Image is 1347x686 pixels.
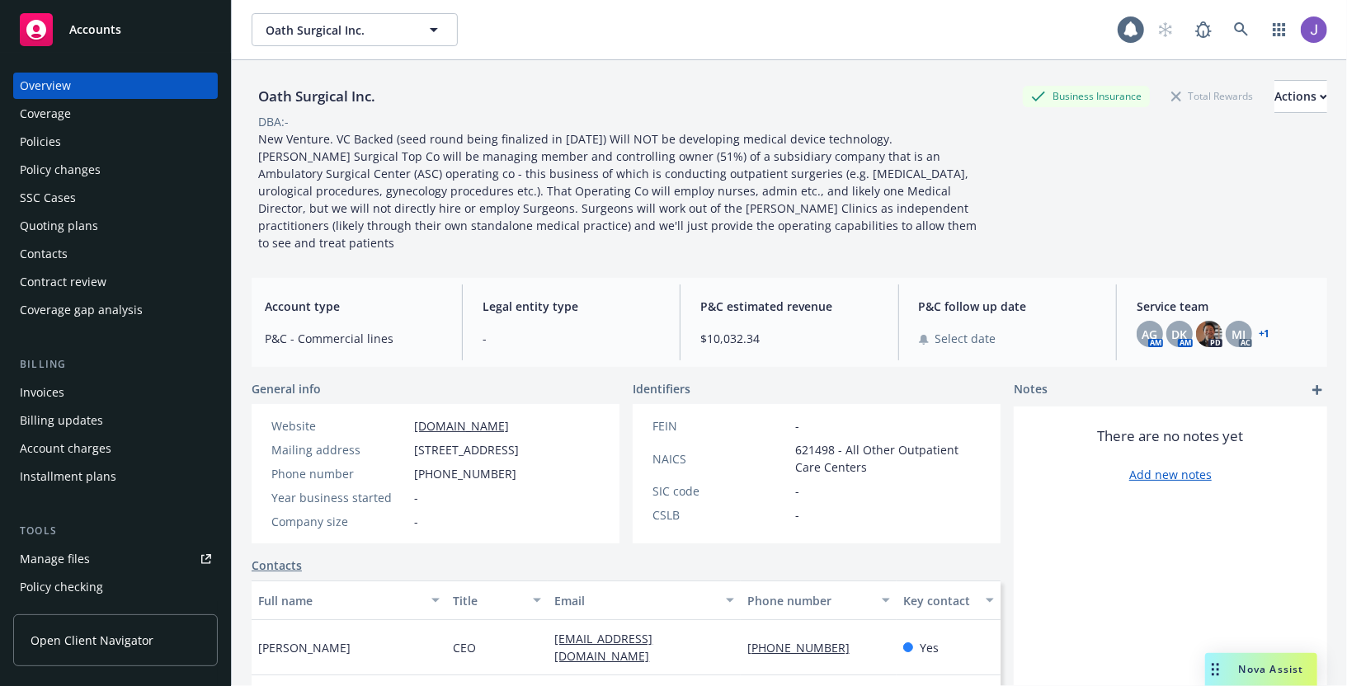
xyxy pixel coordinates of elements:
span: Yes [920,639,939,656]
a: add [1307,380,1327,400]
span: General info [252,380,321,397]
a: Report a Bug [1187,13,1220,46]
div: DBA: - [258,113,289,130]
a: Contacts [13,241,218,267]
span: Legal entity type [483,298,660,315]
span: [STREET_ADDRESS] [414,441,519,458]
button: Oath Surgical Inc. [252,13,458,46]
div: Title [453,592,523,609]
span: - [795,417,799,435]
span: P&C follow up date [919,298,1096,315]
span: Nova Assist [1239,662,1304,676]
button: Phone number [741,580,897,620]
a: Coverage gap analysis [13,297,218,323]
div: Billing [13,356,218,373]
div: Invoices [20,379,64,406]
span: Open Client Navigator [31,632,153,649]
div: Website [271,417,407,435]
div: Contract review [20,269,106,295]
div: Contacts [20,241,68,267]
span: MJ [1232,326,1246,343]
div: Full name [258,592,422,609]
div: Key contact [903,592,976,609]
span: Account type [265,298,442,315]
span: Select date [935,330,996,347]
button: Nova Assist [1205,653,1317,686]
a: Billing updates [13,407,218,434]
span: [PHONE_NUMBER] [414,465,516,482]
div: Mailing address [271,441,407,458]
span: AG [1142,326,1157,343]
a: Contract review [13,269,218,295]
a: Invoices [13,379,218,406]
span: Identifiers [633,380,690,397]
span: Accounts [69,23,121,36]
div: Coverage [20,101,71,127]
a: Installment plans [13,463,218,490]
button: Email [548,580,740,620]
a: [DOMAIN_NAME] [414,418,509,434]
a: Switch app [1263,13,1296,46]
div: Company size [271,513,407,530]
span: [PERSON_NAME] [258,639,351,656]
div: Actions [1274,81,1327,112]
span: There are no notes yet [1098,426,1244,446]
div: Drag to move [1205,653,1226,686]
a: Policies [13,129,218,155]
a: Overview [13,73,218,99]
a: Start snowing [1149,13,1182,46]
span: DK [1171,326,1187,343]
div: NAICS [652,450,789,468]
div: Overview [20,73,71,99]
div: Policy checking [20,574,103,600]
img: photo [1196,321,1222,347]
div: Coverage gap analysis [20,297,143,323]
span: 621498 - All Other Outpatient Care Centers [795,441,981,476]
span: - [795,482,799,500]
div: Policy changes [20,157,101,183]
span: Notes [1014,380,1048,400]
div: Tools [13,523,218,539]
span: - [795,506,799,524]
span: P&C - Commercial lines [265,330,442,347]
a: Add new notes [1129,466,1212,483]
span: - [414,489,418,506]
div: Billing updates [20,407,103,434]
div: Total Rewards [1163,86,1261,106]
img: photo [1301,16,1327,43]
div: Policies [20,129,61,155]
div: Quoting plans [20,213,98,239]
a: Accounts [13,7,218,53]
span: $10,032.34 [700,330,878,347]
div: Manage files [20,546,90,572]
a: Account charges [13,435,218,462]
span: - [414,513,418,530]
div: Phone number [747,592,872,609]
a: Manage files [13,546,218,572]
a: Quoting plans [13,213,218,239]
div: Business Insurance [1023,86,1150,106]
div: SIC code [652,482,789,500]
div: SSC Cases [20,185,76,211]
button: Actions [1274,80,1327,113]
span: - [483,330,660,347]
div: Phone number [271,465,407,482]
a: [PHONE_NUMBER] [747,640,863,655]
span: P&C estimated revenue [700,298,878,315]
a: Coverage [13,101,218,127]
a: Contacts [252,557,302,574]
span: Service team [1137,298,1314,315]
a: Search [1225,13,1258,46]
button: Title [446,580,548,620]
a: +1 [1259,329,1270,339]
a: SSC Cases [13,185,218,211]
div: FEIN [652,417,789,435]
a: Policy checking [13,574,218,600]
button: Full name [252,580,446,620]
div: Email [554,592,715,609]
div: CSLB [652,506,789,524]
div: Oath Surgical Inc. [252,86,382,107]
div: Installment plans [20,463,116,490]
span: New Venture. VC Backed (seed round being finalized in [DATE]) Will NOT be developing medical devi... [258,131,980,251]
a: [EMAIL_ADDRESS][DOMAIN_NAME] [554,631,662,664]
